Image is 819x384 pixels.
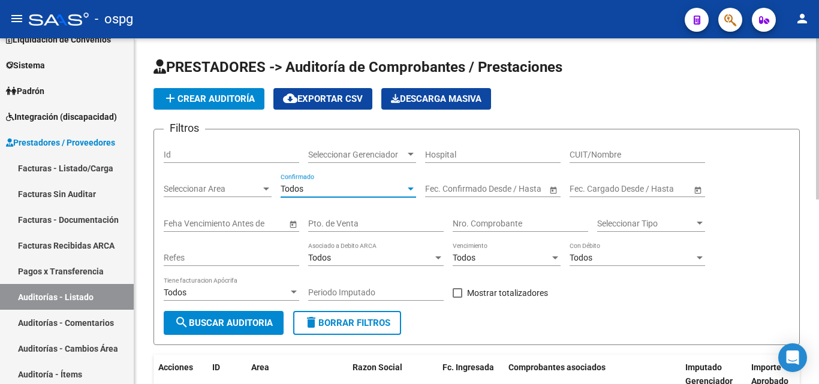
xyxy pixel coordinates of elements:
span: Area [251,362,269,372]
input: Fecha fin [624,184,682,194]
button: Descarga Masiva [381,88,491,110]
div: Open Intercom Messenger [778,343,807,372]
span: Exportar CSV [283,93,363,104]
span: Liquidación de Convenios [6,33,111,46]
span: Integración (discapacidad) [6,110,117,123]
span: Prestadores / Proveedores [6,136,115,149]
span: Borrar Filtros [304,318,390,328]
span: Todos [308,253,331,262]
span: Todos [164,288,186,297]
input: Fecha inicio [570,184,613,194]
span: Comprobantes asociados [508,362,606,372]
mat-icon: search [174,315,189,329]
span: Seleccionar Area [164,184,261,194]
span: PRESTADORES -> Auditoría de Comprobantes / Prestaciones [153,59,562,75]
button: Borrar Filtros [293,311,401,335]
span: Acciones [158,362,193,372]
span: Sistema [6,59,45,72]
span: Todos [570,253,592,262]
span: Fc. Ingresada [442,362,494,372]
button: Crear Auditoría [153,88,264,110]
button: Exportar CSV [273,88,372,110]
mat-icon: add [163,91,177,105]
span: - ospg [95,6,133,32]
span: Razon Social [353,362,402,372]
app-download-masive: Descarga masiva de comprobantes (adjuntos) [381,88,491,110]
span: Padrón [6,84,44,98]
span: Seleccionar Tipo [597,219,694,229]
mat-icon: delete [304,315,318,329]
h3: Filtros [164,120,205,137]
button: Buscar Auditoria [164,311,284,335]
span: Seleccionar Gerenciador [308,150,405,160]
mat-icon: cloud_download [283,91,297,105]
span: Todos [453,253,475,262]
span: Mostrar totalizadores [467,286,548,300]
span: Descarga Masiva [391,93,481,104]
mat-icon: person [795,11,809,26]
span: Crear Auditoría [163,93,255,104]
span: ID [212,362,220,372]
button: Open calendar [691,183,704,196]
span: Buscar Auditoria [174,318,273,328]
button: Open calendar [287,217,299,230]
mat-icon: menu [10,11,24,26]
button: Open calendar [547,183,559,196]
span: Todos [281,184,303,193]
input: Fecha inicio [425,184,469,194]
input: Fecha fin [479,184,538,194]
